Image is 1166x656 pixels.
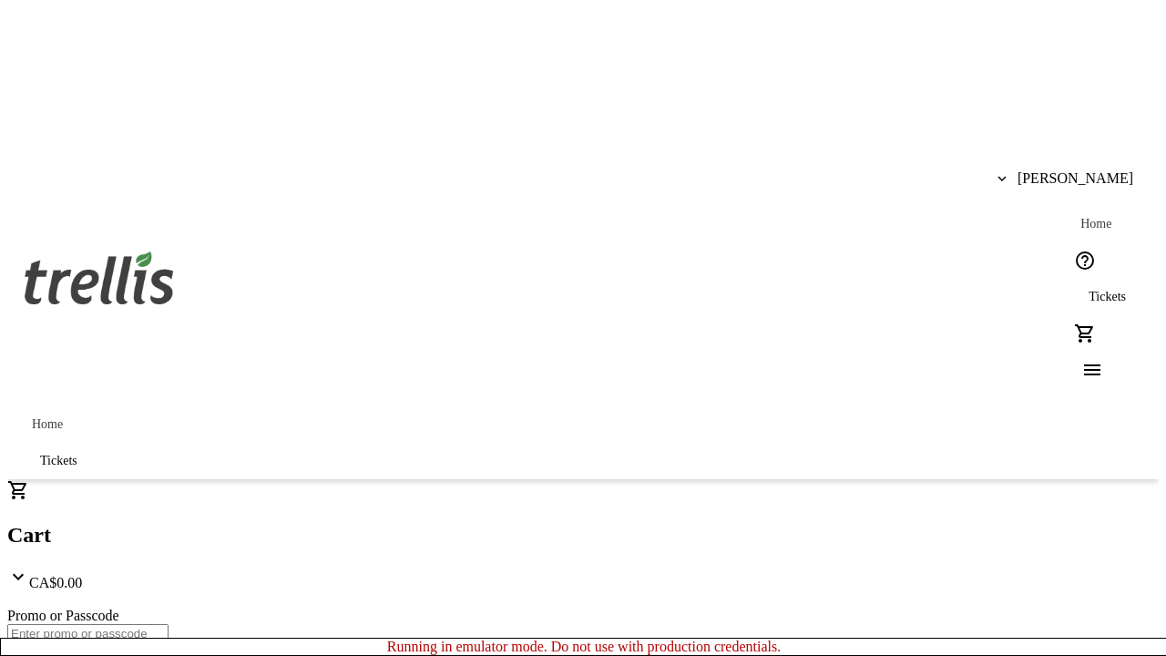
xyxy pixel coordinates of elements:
[1067,242,1103,279] button: Help
[18,443,99,479] a: Tickets
[1089,290,1126,304] span: Tickets
[18,406,77,443] a: Home
[1067,315,1103,352] button: Cart
[1080,217,1111,231] span: Home
[1018,170,1133,187] span: [PERSON_NAME]
[7,608,119,623] label: Promo or Passcode
[1067,352,1103,388] button: Menu
[32,417,63,432] span: Home
[7,523,1159,548] h2: Cart
[40,454,77,468] span: Tickets
[1067,279,1148,315] a: Tickets
[7,479,1159,591] div: CartCA$0.00
[29,575,82,590] span: CA$0.00
[18,231,180,323] img: Orient E2E Organization 6ak3JfACR0's Logo
[983,160,1148,197] button: [PERSON_NAME]
[1067,206,1125,242] a: Home
[7,624,169,643] input: Enter promo or passcode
